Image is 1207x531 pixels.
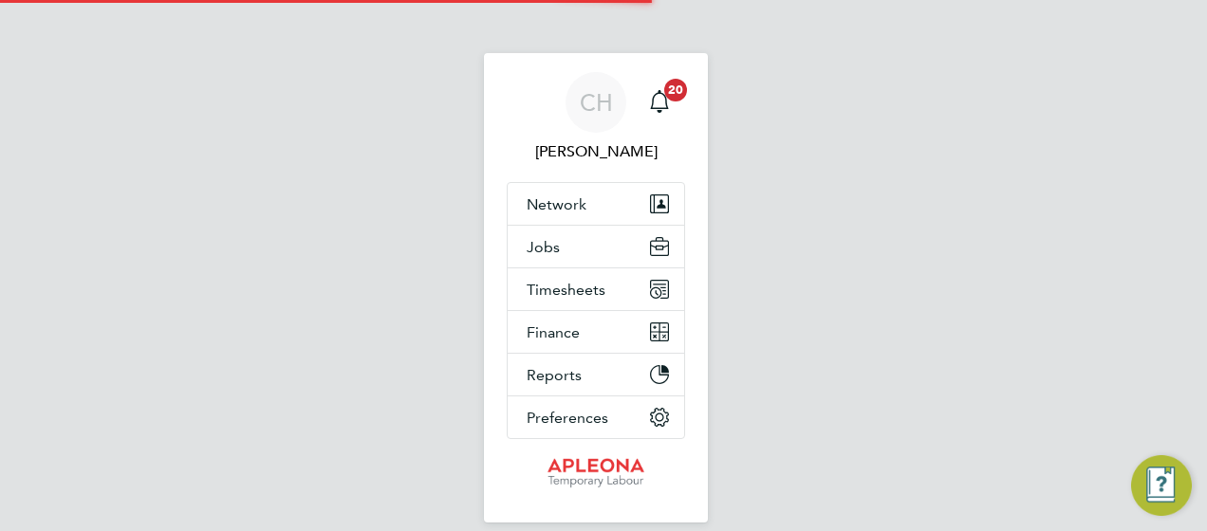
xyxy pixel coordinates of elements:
[527,409,608,427] span: Preferences
[548,458,644,488] img: apleona-logo-retina.png
[527,238,560,256] span: Jobs
[1131,455,1192,516] button: Engage Resource Center
[508,354,684,395] button: Reports
[580,90,613,115] span: CH
[527,195,586,213] span: Network
[527,281,605,299] span: Timesheets
[664,79,687,101] span: 20
[508,268,684,310] button: Timesheets
[507,458,685,488] a: Go to home page
[508,226,684,267] button: Jobs
[508,183,684,225] button: Network
[527,366,582,384] span: Reports
[484,53,708,522] nav: Main navigation
[507,72,685,163] a: CH[PERSON_NAME]
[527,323,580,341] span: Finance
[507,140,685,163] span: Carl Hart
[508,396,684,438] button: Preferences
[508,311,684,353] button: Finance
[641,72,678,133] a: 20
